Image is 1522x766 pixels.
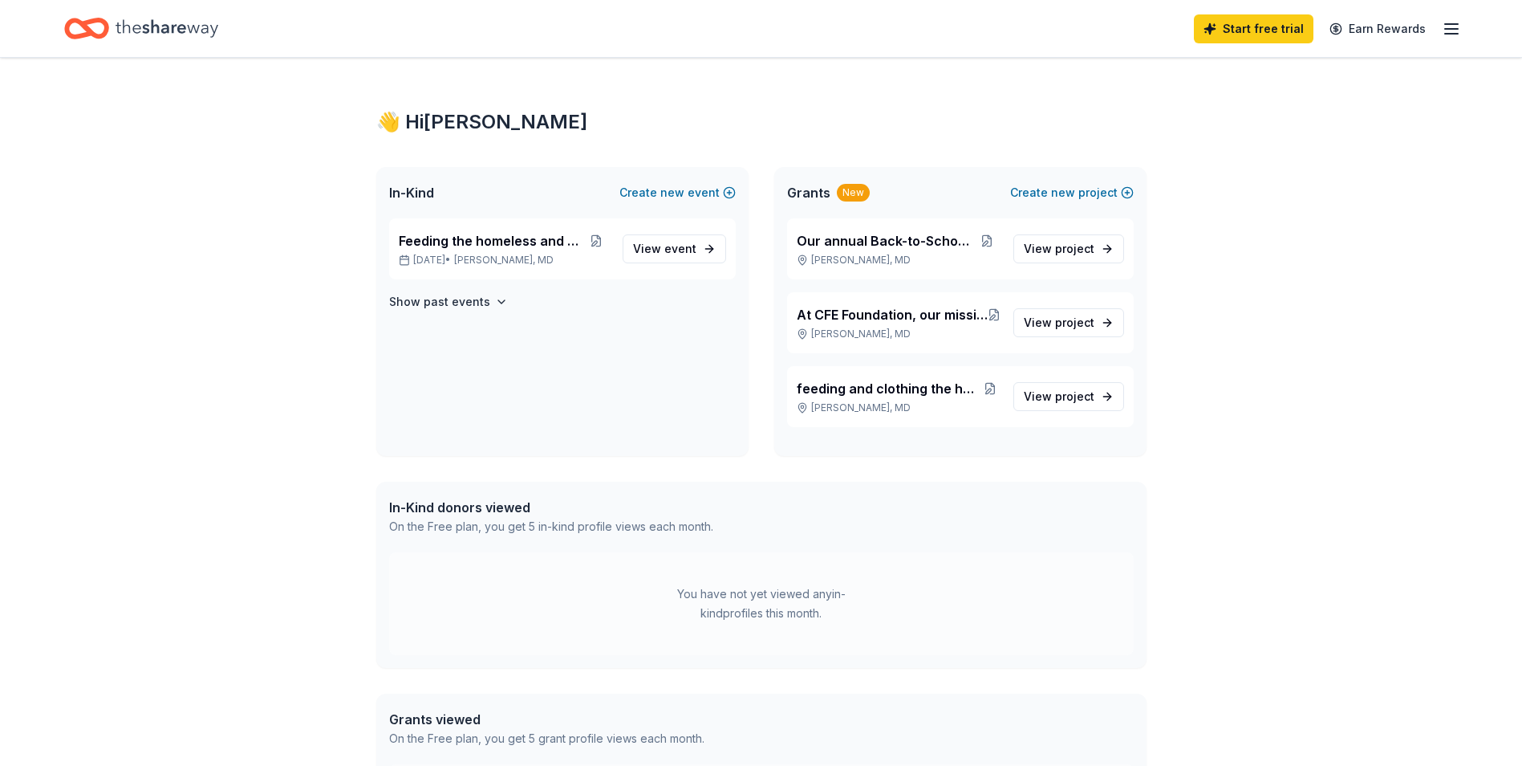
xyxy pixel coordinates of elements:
[623,234,726,263] a: View event
[797,305,988,324] span: At CFE Foundation, our mission is to uplift and support children, women, and homeless individuals...
[389,517,713,536] div: On the Free plan, you get 5 in-kind profile views each month.
[399,254,610,267] p: [DATE] •
[64,10,218,47] a: Home
[619,183,736,202] button: Createnewevent
[376,109,1147,135] div: 👋 Hi [PERSON_NAME]
[389,183,434,202] span: In-Kind
[664,242,696,255] span: event
[660,183,684,202] span: new
[1013,382,1124,411] a: View project
[837,184,870,202] div: New
[797,328,1000,340] p: [PERSON_NAME], MD
[1013,308,1124,337] a: View project
[389,292,508,312] button: Show past events
[633,239,696,259] span: View
[1010,183,1134,202] button: Createnewproject
[797,231,974,251] span: Our annual Back-to-School event
[1320,14,1435,43] a: Earn Rewards
[1055,316,1094,329] span: project
[389,710,704,729] div: Grants viewed
[399,231,583,251] span: Feeding the homeless and children
[1024,313,1094,332] span: View
[1024,387,1094,406] span: View
[1024,239,1094,259] span: View
[1013,234,1124,263] a: View project
[797,401,1000,414] p: [PERSON_NAME], MD
[389,729,704,748] div: On the Free plan, you get 5 grant profile views each month.
[1055,242,1094,255] span: project
[661,585,862,623] div: You have not yet viewed any in-kind profiles this month.
[1055,389,1094,403] span: project
[787,183,830,202] span: Grants
[797,379,980,398] span: feeding and clothing the homeless and chilren
[1194,14,1313,43] a: Start free trial
[389,498,713,517] div: In-Kind donors viewed
[1051,183,1075,202] span: new
[389,292,490,312] h4: Show past events
[797,254,1000,267] p: [PERSON_NAME], MD
[454,254,554,267] span: [PERSON_NAME], MD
